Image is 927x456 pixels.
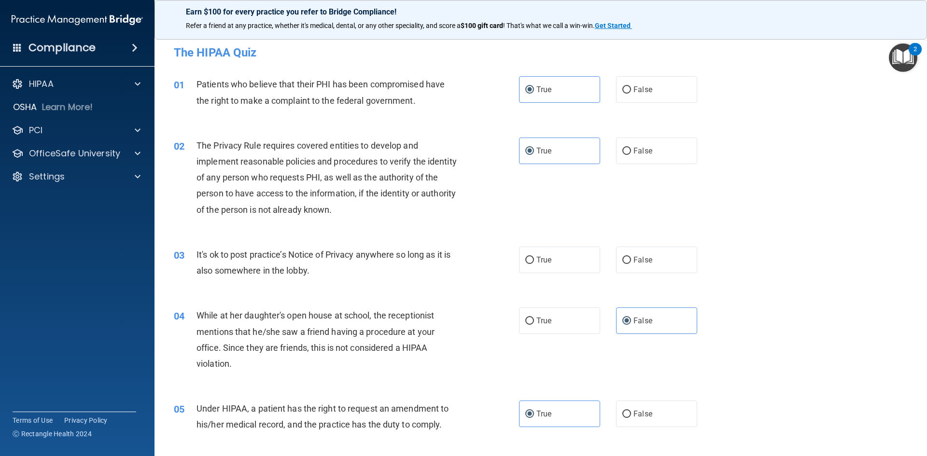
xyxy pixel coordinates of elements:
span: ! That's what we call a win-win. [503,22,595,29]
button: Open Resource Center, 2 new notifications [889,43,917,72]
p: Earn $100 for every practice you refer to Bridge Compliance! [186,7,896,16]
span: 02 [174,140,184,152]
span: True [536,85,551,94]
img: PMB logo [12,10,143,29]
input: True [525,257,534,264]
a: OfficeSafe University [12,148,140,159]
p: PCI [29,124,42,136]
div: 2 [913,49,917,62]
span: The Privacy Rule requires covered entities to develop and implement reasonable policies and proce... [197,140,457,215]
span: False [633,409,652,418]
a: HIPAA [12,78,140,90]
p: Settings [29,171,65,182]
span: False [633,146,652,155]
strong: $100 gift card [461,22,503,29]
a: Get Started [595,22,632,29]
span: False [633,85,652,94]
span: 04 [174,310,184,322]
span: 05 [174,403,184,415]
span: Refer a friend at any practice, whether it's medical, dental, or any other speciality, and score a [186,22,461,29]
span: True [536,255,551,264]
span: It's ok to post practice’s Notice of Privacy anywhere so long as it is also somewhere in the lobby. [197,249,450,276]
h4: Compliance [28,41,96,55]
span: True [536,409,551,418]
span: While at her daughter's open house at school, the receptionist mentions that he/she saw a friend ... [197,310,435,369]
p: OSHA [13,101,37,113]
a: Privacy Policy [64,415,108,425]
input: True [525,86,534,94]
span: Ⓒ Rectangle Health 2024 [13,429,92,439]
input: True [525,148,534,155]
span: False [633,316,652,325]
span: 01 [174,79,184,91]
input: False [622,148,631,155]
a: Settings [12,171,140,182]
h4: The HIPAA Quiz [174,46,908,59]
span: Patients who believe that their PHI has been compromised have the right to make a complaint to th... [197,79,445,105]
input: False [622,411,631,418]
p: HIPAA [29,78,54,90]
input: False [622,318,631,325]
span: 03 [174,249,184,261]
p: Learn More! [42,101,93,113]
a: PCI [12,124,140,136]
p: OfficeSafe University [29,148,120,159]
input: False [622,86,631,94]
a: Terms of Use [13,415,53,425]
input: True [525,318,534,325]
input: False [622,257,631,264]
span: True [536,316,551,325]
span: Under HIPAA, a patient has the right to request an amendment to his/her medical record, and the p... [197,403,449,429]
input: True [525,411,534,418]
strong: Get Started [595,22,631,29]
span: True [536,146,551,155]
span: False [633,255,652,264]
